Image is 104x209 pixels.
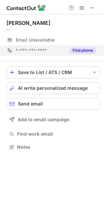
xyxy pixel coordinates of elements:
button: AI write personalized message [7,82,100,94]
div: Save to List / ATS / CRM [18,70,89,75]
span: Email Unavailable [16,37,55,43]
span: Notes [17,144,97,150]
button: Reveal Button [70,47,95,54]
button: save-profile-one-click [7,66,100,78]
button: Add to email campaign [7,114,100,125]
div: -- [7,27,100,33]
span: AI write personalized message [18,85,88,91]
span: Add to email campaign [18,117,70,122]
div: [PERSON_NAME] [7,20,50,26]
span: Send email [18,101,43,106]
button: Notes [7,142,100,152]
img: ContactOut v5.3.10 [7,4,46,12]
button: Send email [7,98,100,110]
button: Find work email [7,129,100,139]
span: Find work email [17,131,97,137]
